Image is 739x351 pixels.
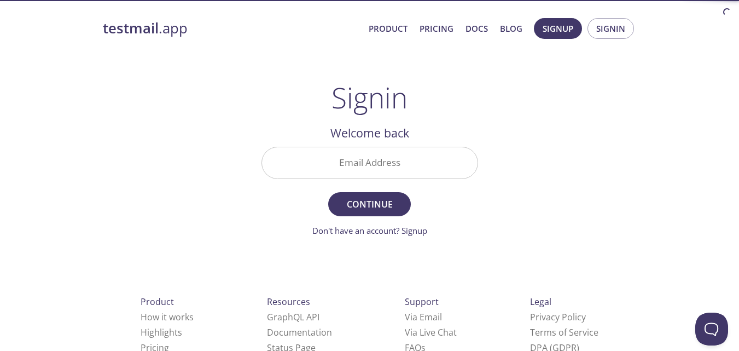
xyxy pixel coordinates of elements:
a: Don't have an account? Signup [312,225,427,236]
span: Continue [340,197,398,212]
span: Support [405,296,439,308]
button: Continue [328,192,410,216]
a: How it works [141,311,194,323]
a: GraphQL API [267,311,319,323]
a: testmail.app [103,19,360,38]
a: Terms of Service [530,326,598,338]
a: Product [369,21,408,36]
span: Resources [267,296,310,308]
h1: Signin [331,81,408,114]
a: Blog [500,21,522,36]
button: Signin [587,18,634,39]
a: Via Email [405,311,442,323]
h2: Welcome back [261,124,478,142]
button: Signup [534,18,582,39]
a: Pricing [420,21,453,36]
strong: testmail [103,19,159,38]
a: Privacy Policy [530,311,586,323]
span: Legal [530,296,551,308]
a: Docs [465,21,488,36]
span: Signup [543,21,573,36]
span: Product [141,296,174,308]
iframe: Help Scout Beacon - Open [695,313,728,346]
a: Highlights [141,326,182,338]
span: Signin [596,21,625,36]
a: Via Live Chat [405,326,457,338]
a: Documentation [267,326,332,338]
